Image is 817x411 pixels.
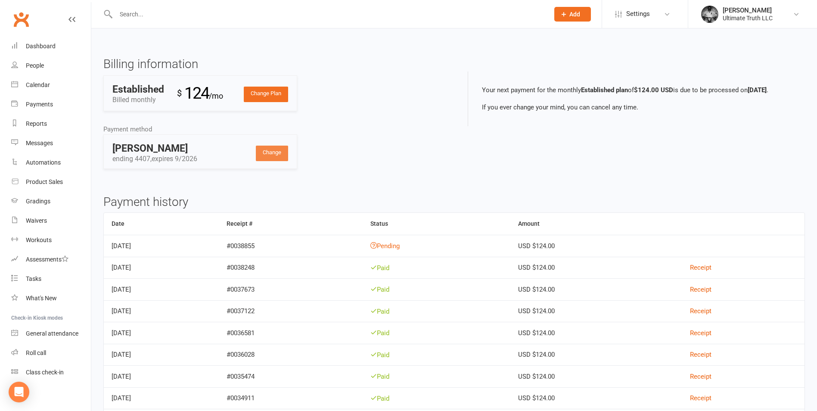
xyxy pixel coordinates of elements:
[723,14,773,22] div: Ultimate Truth LLC
[11,324,91,343] a: General attendance kiosk mode
[26,330,78,337] div: General attendance
[11,269,91,289] a: Tasks
[11,250,91,269] a: Assessments
[26,295,57,302] div: What's New
[11,230,91,250] a: Workouts
[554,7,591,22] button: Add
[510,387,682,409] td: USD $124.00
[26,159,61,166] div: Automations
[103,124,448,134] div: Payment method
[26,120,47,127] div: Reports
[104,278,219,300] td: [DATE]
[11,192,91,211] a: Gradings
[219,387,362,409] td: #0034911
[634,86,673,94] b: $124.00 USD
[26,275,41,282] div: Tasks
[219,278,362,300] td: #0037673
[256,146,288,161] a: Change
[11,211,91,230] a: Waivers
[581,86,628,94] b: Established plan
[104,213,219,235] th: Date
[104,387,219,409] td: [DATE]
[177,80,223,106] div: 124
[363,344,510,366] td: Paid
[26,369,64,376] div: Class check-in
[482,102,792,112] p: If you ever change your mind, you can cancel any time.
[26,237,52,243] div: Workouts
[219,365,362,387] td: #0035474
[723,6,773,14] div: [PERSON_NAME]
[104,300,219,322] td: [DATE]
[209,91,223,100] span: /mo
[510,213,682,235] th: Amount
[11,289,91,308] a: What's New
[9,382,29,402] div: Open Intercom Messenger
[11,134,91,153] a: Messages
[510,300,682,322] td: USD $124.00
[112,143,275,153] div: [PERSON_NAME]
[113,8,543,20] input: Search...
[112,155,197,163] span: ending 4407,
[244,87,288,102] a: Change Plan
[690,373,711,380] a: Receipt
[11,114,91,134] a: Reports
[701,6,718,23] img: thumb_image1535430128.png
[690,264,711,271] a: Receipt
[26,43,56,50] div: Dashboard
[690,307,711,315] a: Receipt
[104,322,219,344] td: [DATE]
[363,278,510,300] td: Paid
[363,300,510,322] td: Paid
[219,344,362,366] td: #0036028
[11,172,91,192] a: Product Sales
[26,198,50,205] div: Gradings
[219,300,362,322] td: #0037122
[219,257,362,279] td: #0038248
[26,101,53,108] div: Payments
[104,257,219,279] td: [DATE]
[11,56,91,75] a: People
[748,86,767,94] b: [DATE]
[690,329,711,337] a: Receipt
[11,37,91,56] a: Dashboard
[510,322,682,344] td: USD $124.00
[104,344,219,366] td: [DATE]
[11,95,91,114] a: Payments
[510,235,682,257] td: USD $124.00
[11,75,91,95] a: Calendar
[112,84,164,94] div: Established
[104,235,219,257] td: [DATE]
[26,217,47,224] div: Waivers
[26,81,50,88] div: Calendar
[103,58,448,71] h3: Billing information
[363,365,510,387] td: Paid
[510,278,682,300] td: USD $124.00
[26,349,46,356] div: Roll call
[10,9,32,30] a: Clubworx
[510,365,682,387] td: USD $124.00
[11,343,91,363] a: Roll call
[103,196,805,209] h3: Payment history
[482,85,792,95] p: Your next payment for the monthly of is due to be processed on .
[363,322,510,344] td: Paid
[112,84,177,106] div: Billed monthly
[363,387,510,409] td: Paid
[26,178,63,185] div: Product Sales
[26,140,53,146] div: Messages
[510,344,682,366] td: USD $124.00
[219,213,362,235] th: Receipt #
[11,153,91,172] a: Automations
[363,213,510,235] th: Status
[510,257,682,279] td: USD $124.00
[690,394,711,402] a: Receipt
[104,365,219,387] td: [DATE]
[569,11,580,18] span: Add
[152,155,197,163] span: expires 9/2026
[626,4,650,24] span: Settings
[219,235,362,257] td: #0038855
[690,351,711,358] a: Receipt
[363,257,510,279] td: Paid
[690,286,711,293] a: Receipt
[363,235,510,257] td: Pending
[11,363,91,382] a: Class kiosk mode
